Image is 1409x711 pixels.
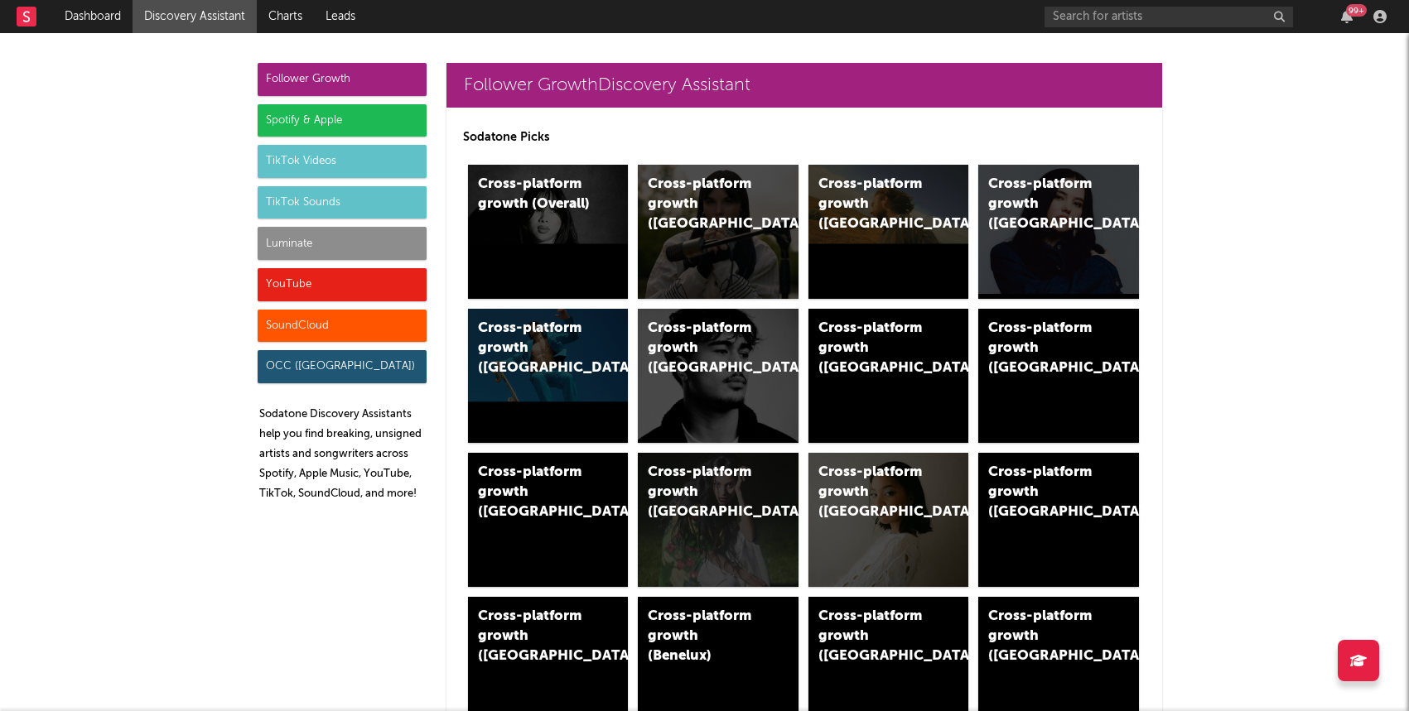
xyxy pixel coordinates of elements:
a: Cross-platform growth ([GEOGRAPHIC_DATA]) [808,453,969,587]
div: Cross-platform growth ([GEOGRAPHIC_DATA]) [648,319,760,378]
a: Cross-platform growth ([GEOGRAPHIC_DATA]) [978,165,1139,299]
div: SoundCloud [258,310,427,343]
div: TikTok Videos [258,145,427,178]
div: Cross-platform growth (Overall) [478,175,591,214]
a: Cross-platform growth ([GEOGRAPHIC_DATA]) [638,453,799,587]
div: YouTube [258,268,427,301]
a: Cross-platform growth ([GEOGRAPHIC_DATA]) [468,309,629,443]
a: Cross-platform growth (Overall) [468,165,629,299]
a: Cross-platform growth ([GEOGRAPHIC_DATA]) [638,309,799,443]
a: Follower GrowthDiscovery Assistant [446,63,1162,108]
a: Cross-platform growth ([GEOGRAPHIC_DATA]) [808,165,969,299]
div: Cross-platform growth ([GEOGRAPHIC_DATA]/GSA) [818,319,931,378]
a: Cross-platform growth ([GEOGRAPHIC_DATA]) [638,165,799,299]
div: Follower Growth [258,63,427,96]
div: Cross-platform growth ([GEOGRAPHIC_DATA]) [988,463,1101,522]
div: 99 + [1346,4,1367,17]
div: Cross-platform growth ([GEOGRAPHIC_DATA]) [648,463,760,522]
a: Cross-platform growth ([GEOGRAPHIC_DATA]) [978,453,1139,587]
p: Sodatone Picks [463,127,1146,147]
div: Cross-platform growth ([GEOGRAPHIC_DATA]) [818,175,931,234]
div: Cross-platform growth (Benelux) [648,607,760,666]
p: Sodatone Discovery Assistants help you find breaking, unsigned artists and songwriters across Spo... [259,405,427,504]
div: Cross-platform growth ([GEOGRAPHIC_DATA]) [988,607,1101,666]
input: Search for artists [1045,7,1293,27]
div: Cross-platform growth ([GEOGRAPHIC_DATA]) [648,175,760,234]
div: Cross-platform growth ([GEOGRAPHIC_DATA]) [818,463,931,522]
button: 99+ [1341,10,1353,23]
div: TikTok Sounds [258,186,427,219]
div: Cross-platform growth ([GEOGRAPHIC_DATA]) [818,607,931,666]
div: Cross-platform growth ([GEOGRAPHIC_DATA]) [478,319,591,378]
div: Cross-platform growth ([GEOGRAPHIC_DATA]) [478,607,591,666]
div: Cross-platform growth ([GEOGRAPHIC_DATA]) [988,175,1101,234]
a: Cross-platform growth ([GEOGRAPHIC_DATA]) [978,309,1139,443]
div: Cross-platform growth ([GEOGRAPHIC_DATA]) [988,319,1101,378]
div: Spotify & Apple [258,104,427,137]
a: Cross-platform growth ([GEOGRAPHIC_DATA]) [468,453,629,587]
a: Cross-platform growth ([GEOGRAPHIC_DATA]/GSA) [808,309,969,443]
div: Cross-platform growth ([GEOGRAPHIC_DATA]) [478,463,591,522]
div: Luminate [258,227,427,260]
div: OCC ([GEOGRAPHIC_DATA]) [258,350,427,383]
